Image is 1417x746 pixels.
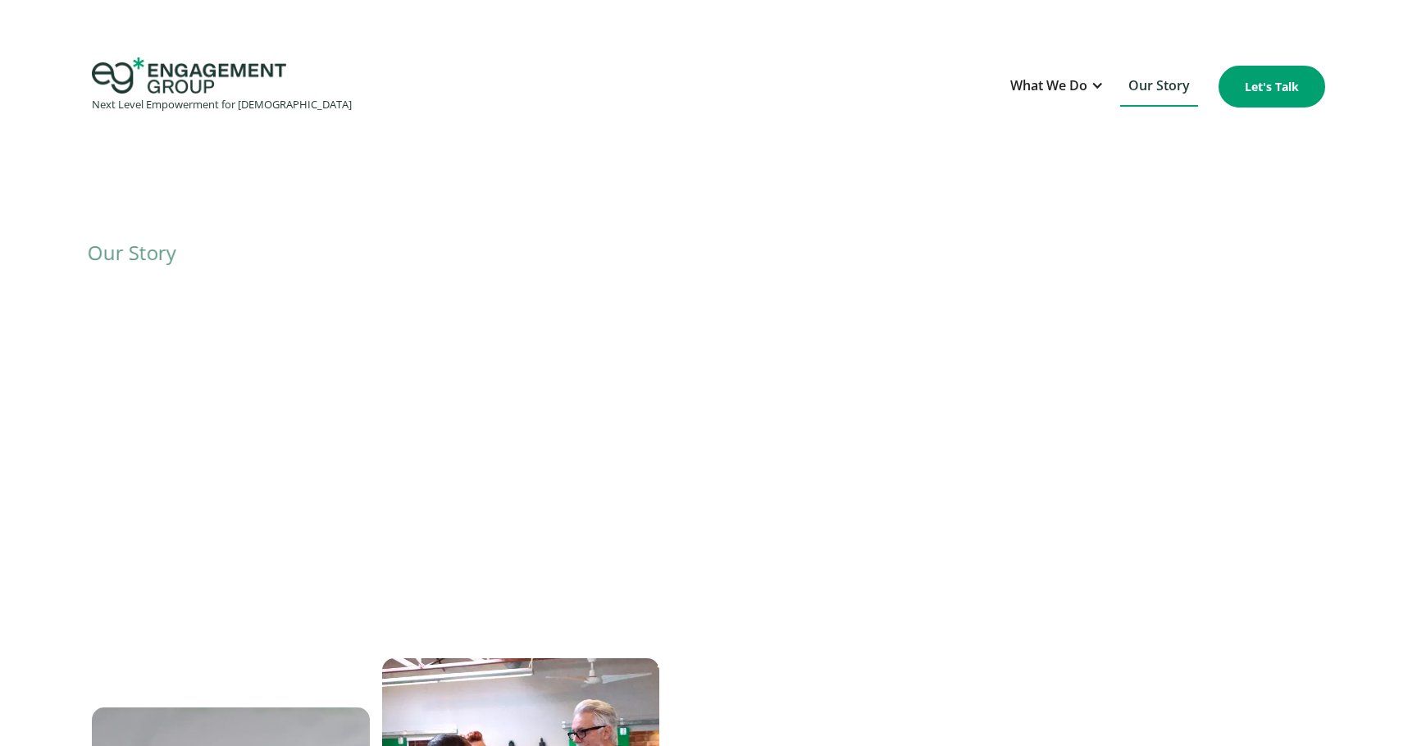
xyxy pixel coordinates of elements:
a: Our Story [1120,66,1198,107]
div: Next Level Empowerment for [DEMOGRAPHIC_DATA] [92,94,352,116]
div: What We Do [1002,66,1112,107]
a: home [92,57,352,116]
h1: Our Story [88,235,1320,271]
div: What We Do [1010,75,1087,97]
img: Engagement Group Logo Icon [92,57,286,94]
a: Let's Talk [1219,66,1325,108]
